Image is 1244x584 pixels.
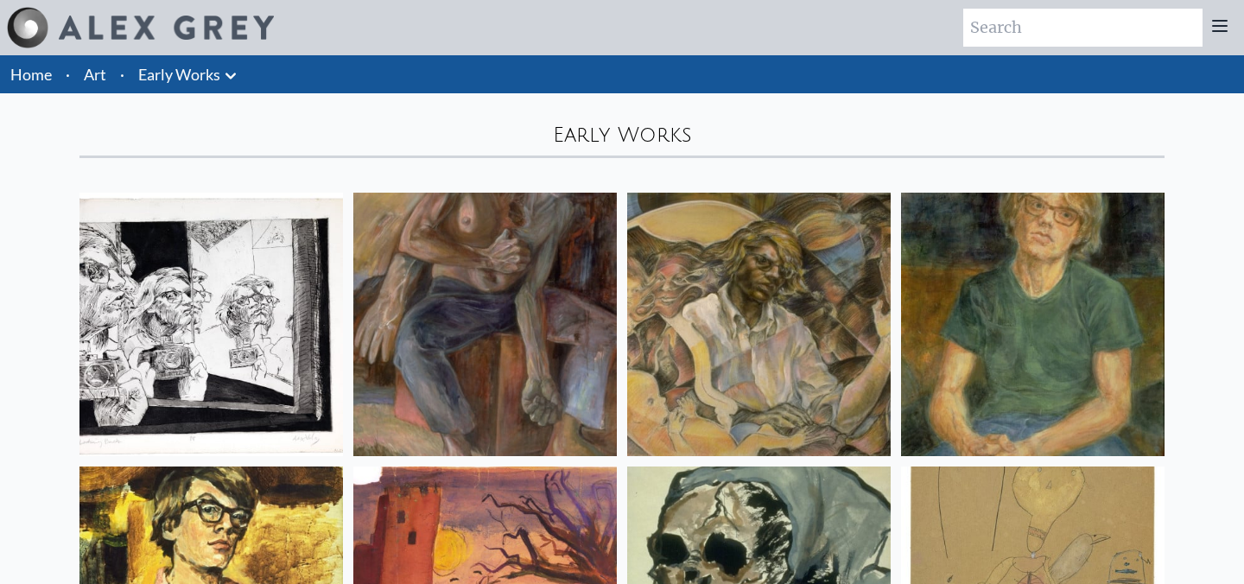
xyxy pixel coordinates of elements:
div: Early Works [79,121,1165,149]
a: Early Works [138,62,220,86]
input: Search [963,9,1203,47]
li: · [59,55,77,93]
a: Home [10,65,52,84]
li: · [113,55,131,93]
a: Art [84,62,106,86]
